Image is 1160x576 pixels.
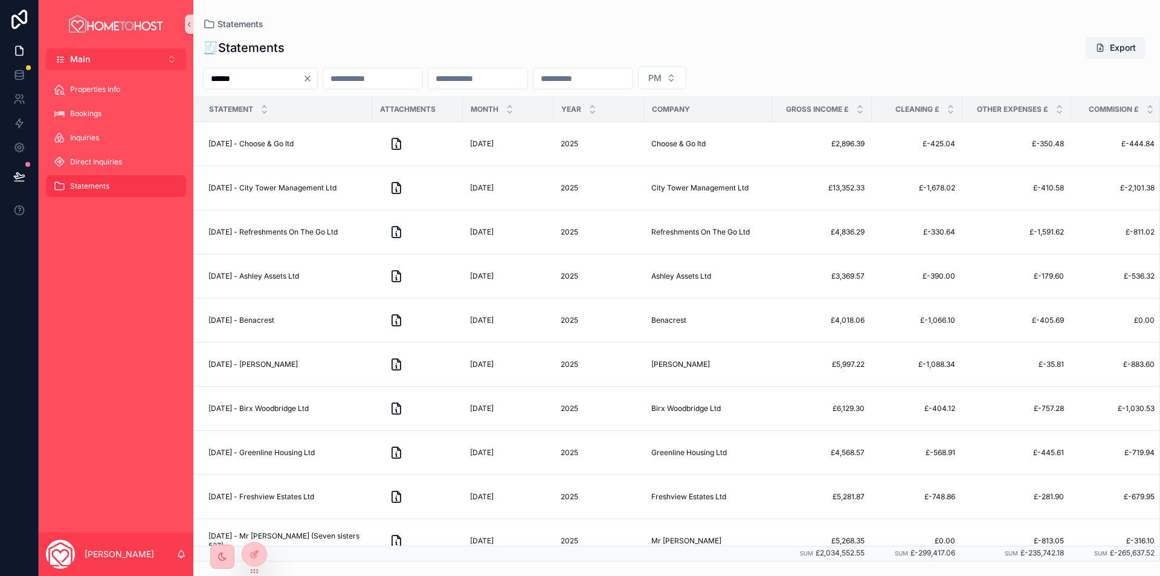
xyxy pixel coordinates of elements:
a: £5,997.22 [779,360,865,369]
a: Birx Woodbridge Ltd [651,404,765,413]
a: £-281.90 [970,492,1064,502]
span: Properties Info [70,85,120,94]
a: Inquiries [46,127,186,149]
div: scrollable content [39,70,193,213]
span: Gross income £ [786,105,849,114]
span: [DATE] [470,183,494,193]
span: £-2,101.38 [1078,183,1155,193]
a: [DATE] [470,448,546,458]
span: £-316.10 [1078,536,1155,546]
span: £-425.04 [879,139,955,149]
a: 2025 [561,139,637,149]
a: Greenline Housing Ltd [651,448,765,458]
a: 2025 [561,227,637,237]
span: £5,268.35 [779,536,865,546]
span: £3,369.57 [779,271,865,281]
a: [DATE] - City Tower Management Ltd [208,183,365,193]
a: £13,352.33 [779,183,865,193]
span: Mr [PERSON_NAME] [651,536,721,546]
span: Bookings [70,109,101,118]
span: £-568.91 [879,448,955,458]
button: Select Button [46,48,186,70]
a: £-410.58 [970,183,1064,193]
span: Birx Woodbridge Ltd [651,404,721,413]
span: 2025 [561,183,578,193]
span: Benacrest [651,316,686,325]
span: Direct Inquiries [70,157,122,167]
span: [DATE] [470,448,494,458]
span: [DATE] [470,271,494,281]
a: 2025 [561,316,637,325]
a: [PERSON_NAME] [651,360,765,369]
span: £0.00 [1078,316,1155,325]
a: [DATE] [470,183,546,193]
a: 2025 [561,404,637,413]
a: Choose & Go ltd [651,139,765,149]
small: Sum [1005,550,1018,557]
span: Greenline Housing Ltd [651,448,727,458]
a: £4,568.57 [779,448,865,458]
a: Mr [PERSON_NAME] [651,536,765,546]
a: £5,281.87 [779,492,865,502]
a: £-1,030.53 [1078,404,1155,413]
span: 2025 [561,492,578,502]
a: £-179.60 [970,271,1064,281]
a: [DATE] - Benacrest [208,316,365,325]
a: [DATE] [470,139,546,149]
a: [DATE] [470,360,546,369]
a: £-813.05 [970,536,1064,546]
a: [DATE] [470,492,546,502]
img: App logo [67,15,165,34]
span: Statement [209,105,253,114]
span: £-235,742.18 [1020,548,1064,557]
span: Main [70,53,90,65]
span: [DATE] [470,316,494,325]
span: £-536.32 [1078,271,1155,281]
span: PM [648,72,662,84]
a: [DATE] [470,271,546,281]
a: £4,836.29 [779,227,865,237]
a: [DATE] - [PERSON_NAME] [208,360,365,369]
span: Statements [217,18,263,30]
a: [DATE] - Ashley Assets Ltd [208,271,365,281]
a: £-350.48 [970,139,1064,149]
span: [DATE] [470,536,494,546]
span: [DATE] [470,404,494,413]
span: £-299,417.06 [910,548,955,557]
span: [DATE] [470,139,494,149]
span: [DATE] - Freshview Estates Ltd [208,492,314,502]
span: 2025 [561,139,578,149]
span: [DATE] - Birx Woodbridge Ltd [208,404,309,413]
a: £-330.64 [879,227,955,237]
a: [DATE] [470,536,546,546]
a: Ashley Assets Ltd [651,271,765,281]
span: Refreshments On The Go Ltd [651,227,750,237]
span: £-265,637.52 [1110,548,1155,557]
span: Choose & Go ltd [651,139,706,149]
a: [DATE] - Choose & Go ltd [208,139,365,149]
span: [DATE] - [PERSON_NAME] [208,360,298,369]
a: £-719.94 [1078,448,1155,458]
span: [DATE] [470,360,494,369]
span: [DATE] - Refreshments On The Go Ltd [208,227,338,237]
span: Year [561,105,581,114]
a: £-35.81 [970,360,1064,369]
a: 2025 [561,360,637,369]
span: [PERSON_NAME] [651,360,710,369]
a: £-390.00 [879,271,955,281]
span: Statements [70,181,109,191]
span: £-883.60 [1078,360,1155,369]
a: 2025 [561,183,637,193]
small: Sum [1094,550,1107,557]
span: £6,129.30 [779,404,865,413]
span: [DATE] - Greenline Housing Ltd [208,448,315,458]
a: £-405.69 [970,316,1064,325]
button: Select Button [638,66,686,89]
